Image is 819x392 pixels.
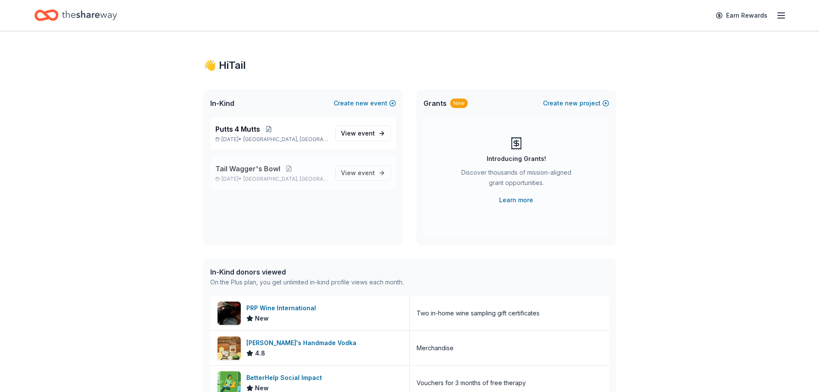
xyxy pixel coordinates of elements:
[218,336,241,360] img: Image for Tito's Handmade Vodka
[358,169,375,176] span: event
[215,176,328,182] p: [DATE] •
[565,98,578,108] span: new
[358,130,375,137] span: event
[215,164,280,174] span: Tail Wagger's Bowl
[243,176,328,182] span: [GEOGRAPHIC_DATA], [GEOGRAPHIC_DATA]
[255,348,265,358] span: 4.8
[341,128,375,139] span: View
[423,98,447,108] span: Grants
[215,124,260,134] span: Putts 4 Mutts
[215,136,328,143] p: [DATE] •
[255,313,269,324] span: New
[246,303,319,313] div: PRP Wine International
[243,136,328,143] span: [GEOGRAPHIC_DATA], [GEOGRAPHIC_DATA]
[335,126,391,141] a: View event
[203,59,616,72] div: 👋 Hi Tail
[246,373,325,383] div: BetterHelp Social Impact
[34,5,117,25] a: Home
[334,98,396,108] button: Createnewevent
[417,343,454,353] div: Merchandise
[341,168,375,178] span: View
[210,98,234,108] span: In-Kind
[711,8,773,23] a: Earn Rewards
[487,154,546,164] div: Introducing Grants!
[417,308,540,318] div: Two in-home wine sampling gift certificates
[417,378,526,388] div: Vouchers for 3 months of free therapy
[335,165,391,181] a: View event
[499,195,533,205] a: Learn more
[210,277,404,287] div: On the Plus plan, you get unlimited in-kind profile views each month.
[356,98,368,108] span: new
[210,267,404,277] div: In-Kind donors viewed
[218,302,241,325] img: Image for PRP Wine International
[450,99,468,108] div: New
[543,98,609,108] button: Createnewproject
[246,338,360,348] div: [PERSON_NAME]'s Handmade Vodka
[458,167,575,191] div: Discover thousands of mission-aligned grant opportunities.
